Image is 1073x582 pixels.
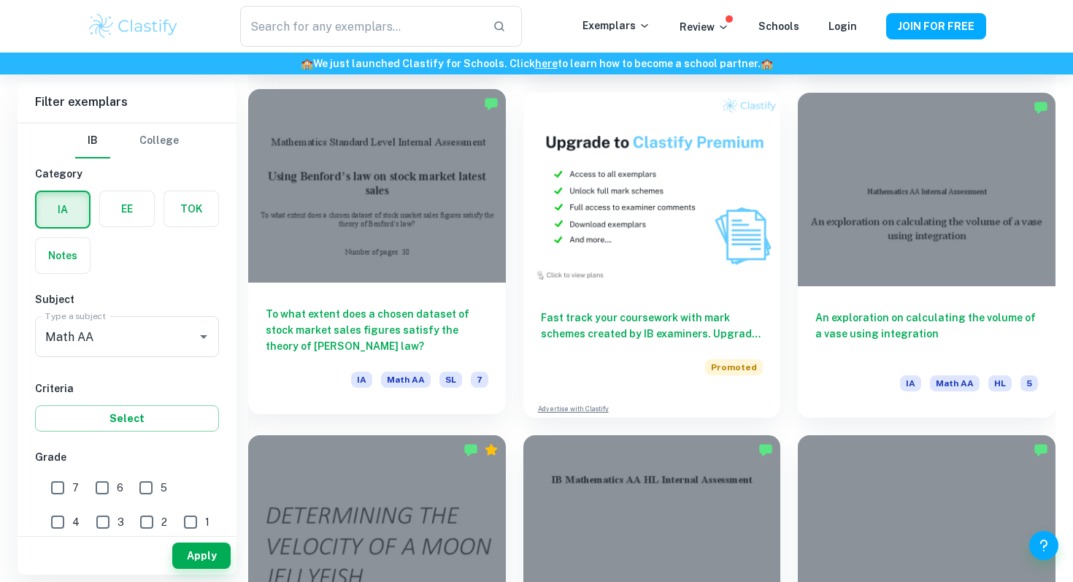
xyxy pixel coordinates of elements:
span: IA [351,372,372,388]
button: TOK [164,191,218,226]
button: Help and Feedback [1029,531,1058,560]
span: 7 [471,372,488,388]
button: IB [75,123,110,158]
span: IA [900,375,921,391]
span: 🏫 [301,58,313,69]
input: Search for any exemplars... [240,6,481,47]
button: JOIN FOR FREE [886,13,986,39]
a: here [535,58,558,69]
h6: Category [35,166,219,182]
span: Math AA [381,372,431,388]
span: 🏫 [761,58,773,69]
span: 4 [72,514,80,530]
div: Premium [484,443,499,457]
h6: Criteria [35,380,219,397]
span: 5 [161,480,167,496]
img: Marked [1034,443,1048,457]
img: Marked [758,443,773,457]
h6: We just launched Clastify for Schools. Click to learn how to become a school partner. [3,55,1070,72]
span: 3 [118,514,124,530]
p: Exemplars [582,18,650,34]
a: Schools [758,20,799,32]
img: Thumbnail [523,93,781,286]
h6: To what extent does a chosen dataset of stock market sales figures satisfy the theory of [PERSON_... [266,306,488,354]
button: EE [100,191,154,226]
span: 1 [205,514,209,530]
button: Select [35,405,219,432]
span: SL [439,372,462,388]
span: 7 [72,480,79,496]
h6: An exploration on calculating the volume of a vase using integration [815,310,1038,358]
span: HL [988,375,1012,391]
a: Login [828,20,857,32]
h6: Subject [35,291,219,307]
h6: Grade [35,449,219,465]
button: IA [36,192,89,227]
button: Apply [172,543,231,569]
div: Filter type choice [75,123,179,158]
span: 5 [1020,375,1038,391]
span: Math AA [930,375,980,391]
a: Advertise with Clastify [538,404,609,414]
img: Clastify logo [87,12,180,41]
h6: Filter exemplars [18,82,236,123]
img: Marked [464,443,478,457]
button: Open [193,326,214,347]
img: Marked [1034,100,1048,115]
span: 6 [117,480,123,496]
span: Promoted [705,359,763,375]
label: Type a subject [45,310,106,322]
p: Review [680,19,729,35]
a: To what extent does a chosen dataset of stock market sales figures satisfy the theory of [PERSON_... [248,93,506,417]
span: 2 [161,514,167,530]
button: College [139,123,179,158]
button: Notes [36,238,90,273]
img: Marked [484,96,499,111]
a: An exploration on calculating the volume of a vase using integrationIAMath AAHL5 [798,93,1055,417]
h6: Fast track your coursework with mark schemes created by IB examiners. Upgrade now [541,310,764,342]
